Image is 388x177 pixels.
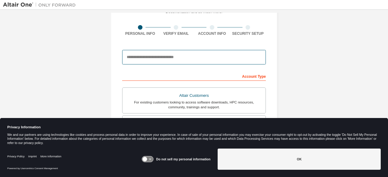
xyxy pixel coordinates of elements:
[126,100,262,110] div: For existing customers looking to access software downloads, HPC resources, community, trainings ...
[122,31,158,36] div: Personal Info
[158,31,194,36] div: Verify Email
[122,71,266,81] div: Account Type
[3,2,79,8] img: Altair One
[126,91,262,100] div: Altair Customers
[194,31,230,36] div: Account Info
[230,31,266,36] div: Security Setup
